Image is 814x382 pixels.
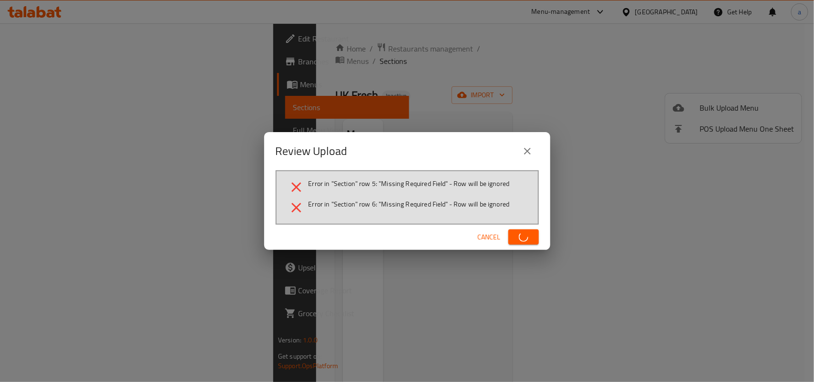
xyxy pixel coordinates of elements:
[474,228,505,246] button: Cancel
[309,179,510,188] span: Error in "Section" row 5: "Missing Required Field" - Row will be ignored
[516,140,539,163] button: close
[276,144,348,159] h2: Review Upload
[309,199,510,209] span: Error in "Section" row 6: "Missing Required Field" - Row will be ignored
[478,231,501,243] span: Cancel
